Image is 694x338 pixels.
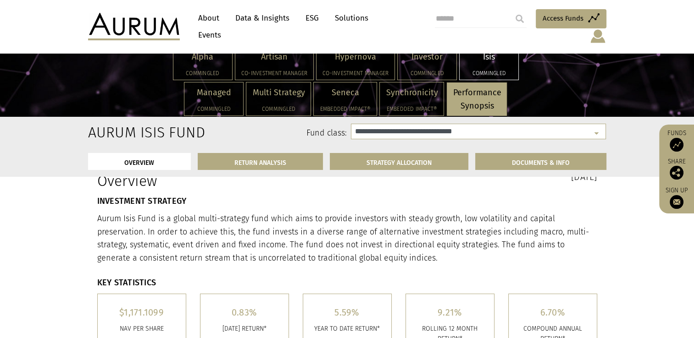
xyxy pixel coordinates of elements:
[198,153,323,170] a: RETURN ANALYSIS
[670,195,683,209] img: Sign up to our newsletter
[670,138,683,152] img: Access Funds
[516,308,590,317] h5: 6.70%
[354,172,597,181] h3: [DATE]
[664,186,689,209] a: Sign up
[105,308,179,317] h5: $1,171.1099
[475,153,606,170] a: DOCUMENTS & INFO
[207,324,282,334] p: [DATE] RETURN*
[310,308,384,317] h5: 5.59%
[97,172,340,190] h1: Overview
[207,308,282,317] h5: 0.83%
[664,158,689,180] div: Share
[97,196,187,206] strong: INVESTMENT STRATEGY
[310,324,384,334] p: YEAR TO DATE RETURN*
[105,324,179,334] p: Nav per share
[330,153,468,170] a: STRATEGY ALLOCATION
[97,212,597,265] p: Aurum Isis Fund is a global multi-strategy fund which aims to provide investors with steady growt...
[664,129,689,152] a: Funds
[413,308,487,317] h5: 9.21%
[670,166,683,180] img: Share this post
[97,278,156,288] strong: KEY STATISTICS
